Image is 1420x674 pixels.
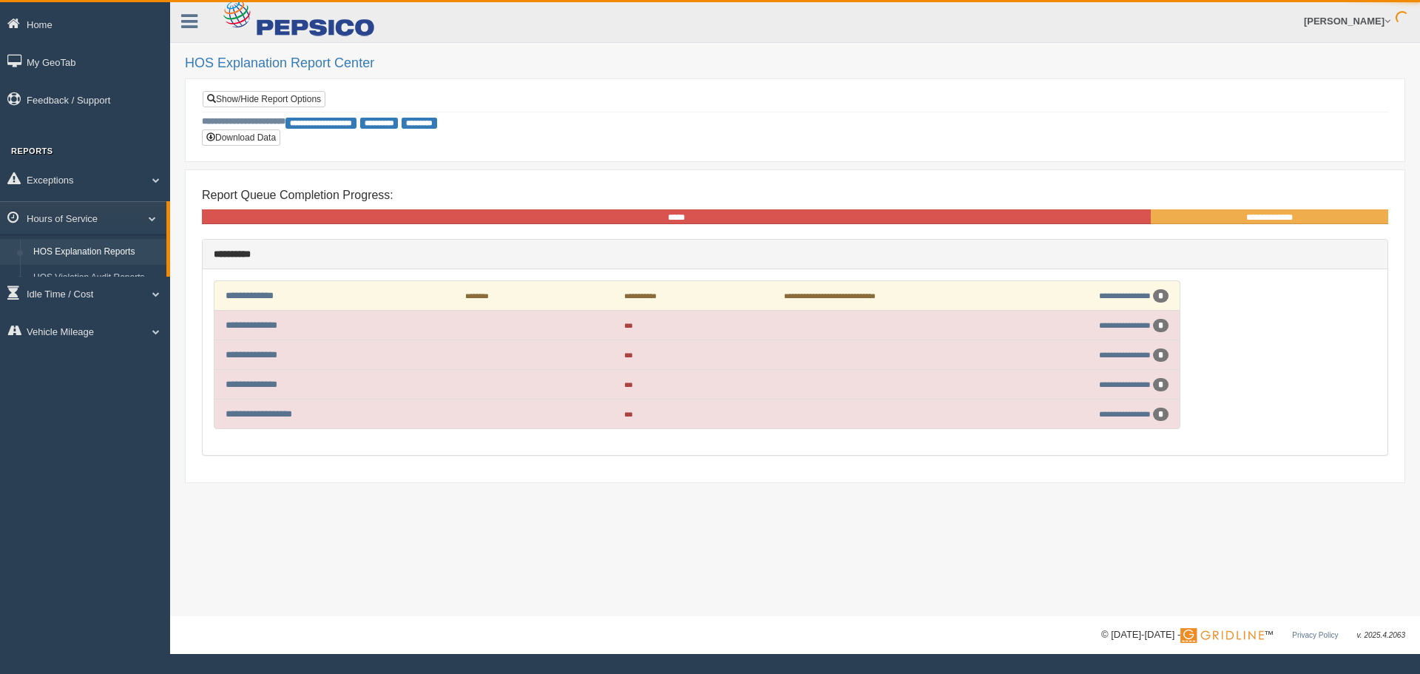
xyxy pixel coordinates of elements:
a: HOS Explanation Reports [27,239,166,266]
a: HOS Violation Audit Reports [27,265,166,291]
h2: HOS Explanation Report Center [185,56,1405,71]
a: Show/Hide Report Options [203,91,325,107]
img: Gridline [1180,628,1264,643]
button: Download Data [202,129,280,146]
a: Privacy Policy [1292,631,1338,639]
h4: Report Queue Completion Progress: [202,189,1388,202]
span: v. 2025.4.2063 [1357,631,1405,639]
div: © [DATE]-[DATE] - ™ [1101,627,1405,643]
